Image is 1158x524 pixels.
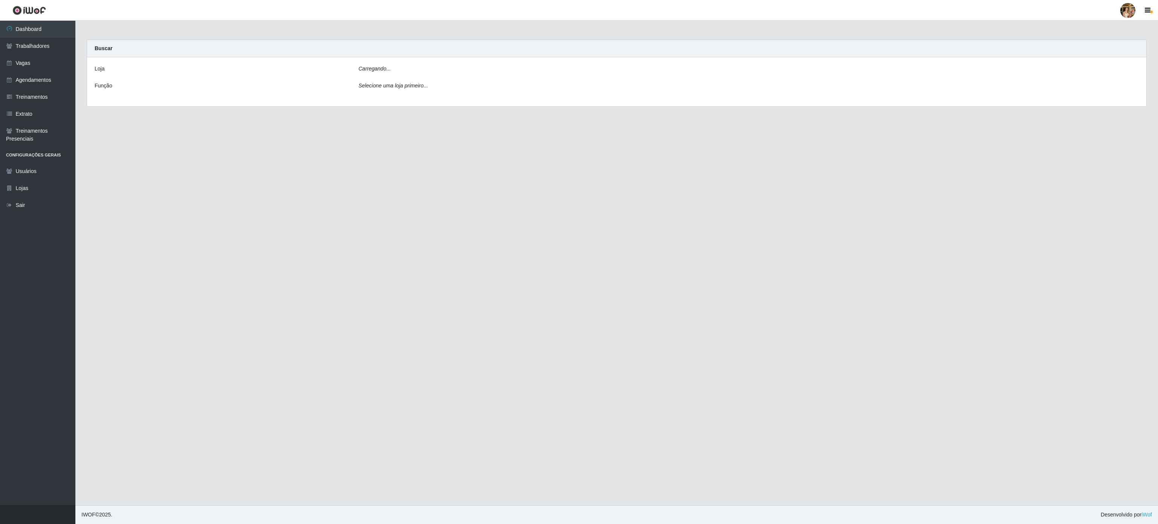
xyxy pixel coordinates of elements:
[358,83,428,89] i: Selecione uma loja primeiro...
[81,511,112,519] span: © 2025 .
[95,82,112,90] label: Função
[81,512,95,518] span: IWOF
[95,45,112,51] strong: Buscar
[1101,511,1152,519] span: Desenvolvido por
[95,65,104,73] label: Loja
[12,6,46,15] img: CoreUI Logo
[1141,512,1152,518] a: iWof
[358,66,391,72] i: Carregando...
